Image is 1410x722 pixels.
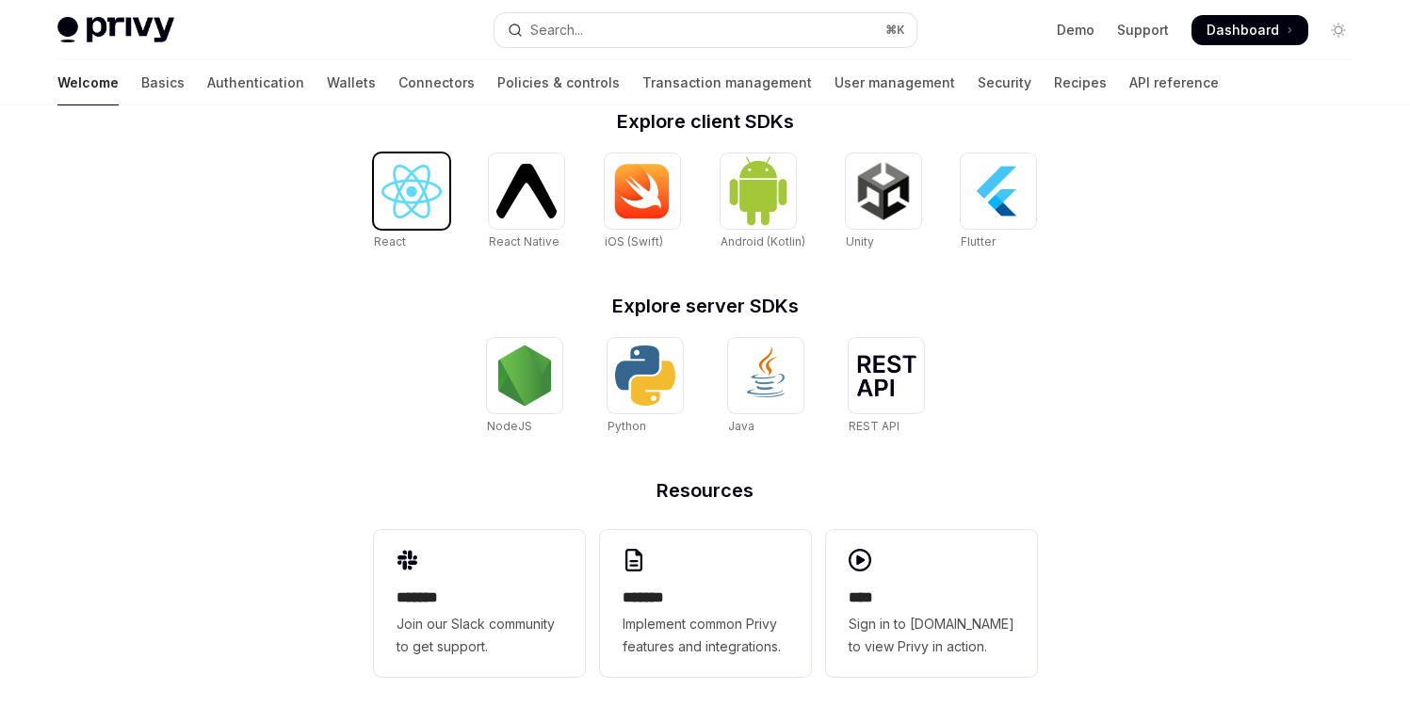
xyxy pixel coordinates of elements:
span: Android (Kotlin) [721,234,805,249]
a: Support [1117,21,1169,40]
a: Authentication [207,60,304,105]
a: **** **Implement common Privy features and integrations. [600,530,811,677]
span: ⌘ K [885,23,905,38]
a: Basics [141,60,185,105]
button: Open search [494,13,916,47]
a: REST APIREST API [849,338,924,436]
span: Join our Slack community to get support. [397,613,562,658]
span: REST API [849,419,899,433]
img: Flutter [968,161,1029,221]
a: JavaJava [728,338,803,436]
a: ReactReact [374,153,449,251]
a: Security [978,60,1031,105]
h2: Resources [374,481,1037,500]
span: Implement common Privy features and integrations. [623,613,788,658]
a: Dashboard [1191,15,1308,45]
a: React NativeReact Native [489,153,564,251]
a: Welcome [57,60,119,105]
button: Toggle dark mode [1323,15,1353,45]
img: React [381,165,442,218]
span: Java [728,419,754,433]
img: Java [736,345,796,406]
span: iOS (Swift) [605,234,663,249]
span: React Native [489,234,559,249]
img: Unity [853,161,914,221]
a: PythonPython [608,338,683,436]
img: iOS (Swift) [612,163,673,219]
h2: Explore server SDKs [374,297,1037,315]
a: Policies & controls [497,60,620,105]
a: FlutterFlutter [961,153,1036,251]
a: Connectors [398,60,475,105]
h2: Explore client SDKs [374,112,1037,131]
a: NodeJSNodeJS [487,338,562,436]
img: light logo [57,17,174,43]
span: Unity [846,234,874,249]
a: User management [835,60,955,105]
img: NodeJS [494,345,555,406]
div: Search... [530,19,583,41]
img: Python [615,345,675,406]
a: API reference [1129,60,1219,105]
img: Android (Kotlin) [728,155,788,226]
a: **** **Join our Slack community to get support. [374,530,585,677]
a: Android (Kotlin)Android (Kotlin) [721,153,805,251]
span: Flutter [961,234,996,249]
a: Wallets [327,60,376,105]
a: Demo [1057,21,1094,40]
span: Dashboard [1207,21,1279,40]
a: ****Sign in to [DOMAIN_NAME] to view Privy in action. [826,530,1037,677]
a: Transaction management [642,60,812,105]
a: Recipes [1054,60,1107,105]
a: UnityUnity [846,153,921,251]
a: iOS (Swift)iOS (Swift) [605,153,680,251]
span: NodeJS [487,419,532,433]
span: Python [608,419,646,433]
img: React Native [496,164,557,217]
span: React [374,234,406,249]
img: REST API [856,355,916,396]
span: Sign in to [DOMAIN_NAME] to view Privy in action. [849,613,1014,658]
